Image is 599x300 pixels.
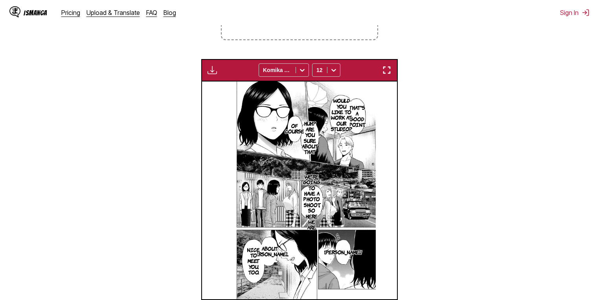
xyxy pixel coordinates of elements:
[283,121,306,136] p: Of course
[223,81,376,299] img: Manga Panel
[61,9,80,17] a: Pricing
[560,9,590,17] button: Sign In
[582,9,590,17] img: Sign out
[24,9,47,17] div: IsManga
[246,245,261,277] p: Nice to meet you, too.
[301,172,322,232] p: We're going to have a photo shoot, so here we are.
[382,65,391,75] img: Enter fullscreen
[9,6,61,19] a: IsManga LogoIsManga
[250,244,290,259] p: About [PERSON_NAME]...
[329,96,354,133] p: Would you like to work at our studio?
[323,248,364,256] p: [PERSON_NAME]!
[300,119,320,156] p: Huh? Are you sure about that
[86,9,140,17] a: Upload & Translate
[208,65,217,75] img: Download translated images
[164,9,176,17] a: Blog
[146,9,157,17] a: FAQ
[9,6,20,17] img: IsManga Logo
[347,103,367,129] p: That's a good point.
